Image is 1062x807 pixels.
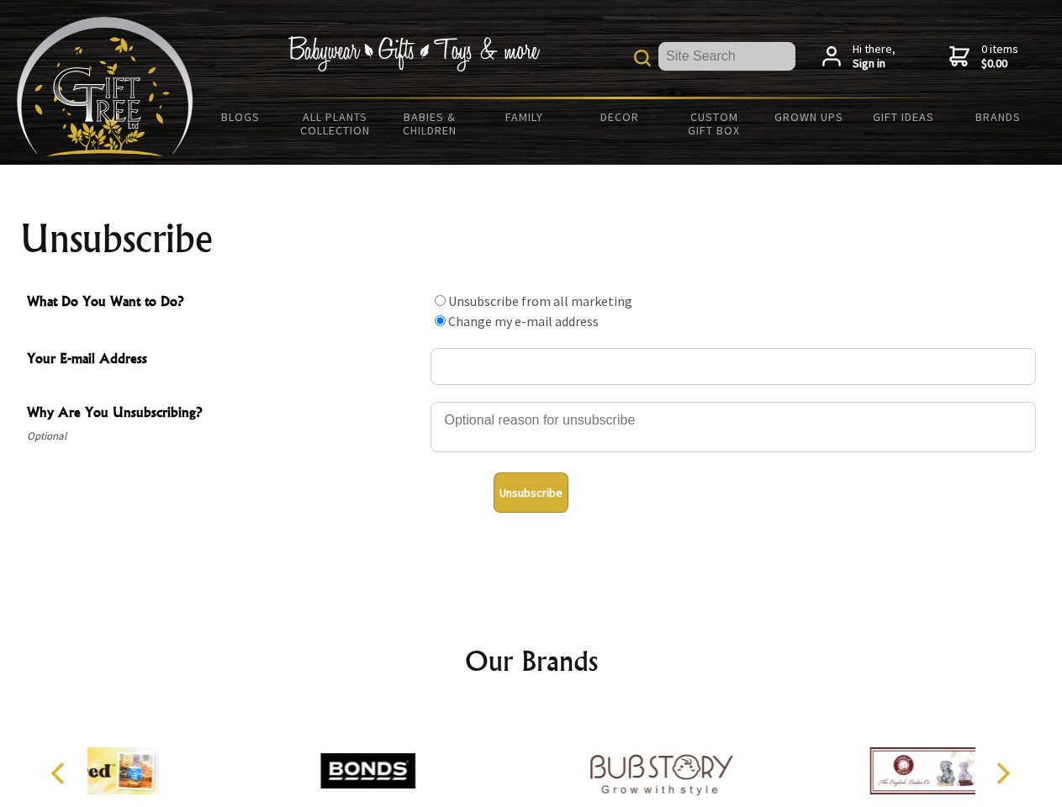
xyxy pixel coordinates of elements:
[634,50,651,66] img: product search
[20,219,1043,259] h1: Unsubscribe
[431,348,1036,385] input: Your E-mail Address
[27,291,422,315] span: What Do You Want to Do?
[494,472,568,513] button: Unsubscribe
[17,17,193,156] img: Babyware - Gifts - Toys and more...
[761,99,856,134] a: Grown Ups
[478,99,573,134] a: Family
[383,99,478,148] a: Babies & Children
[448,313,599,330] label: Change my e-mail address
[658,42,795,71] input: Site Search
[572,99,667,134] a: Decor
[853,56,896,71] strong: Sign in
[288,36,540,71] img: Babywear - Gifts - Toys & more
[27,426,422,446] span: Optional
[448,293,632,309] label: Unsubscribe from all marketing
[951,99,1046,134] a: Brands
[856,99,951,134] a: Gift Ideas
[949,42,1018,71] a: 0 items$0.00
[27,402,422,426] span: Why Are You Unsubscribing?
[981,56,1018,71] strong: $0.00
[288,99,383,148] a: All Plants Collection
[435,315,446,326] input: What Do You Want to Do?
[435,295,446,306] input: What Do You Want to Do?
[431,402,1036,452] textarea: Why Are You Unsubscribing?
[853,42,896,71] span: Hi there,
[667,99,762,148] a: Custom Gift Box
[193,99,288,134] a: BLOGS
[984,755,1021,792] button: Next
[27,348,422,372] span: Your E-mail Address
[34,641,1029,681] h2: Our Brands
[822,42,896,71] a: Hi there,Sign in
[42,755,79,792] button: Previous
[981,41,1018,71] span: 0 items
